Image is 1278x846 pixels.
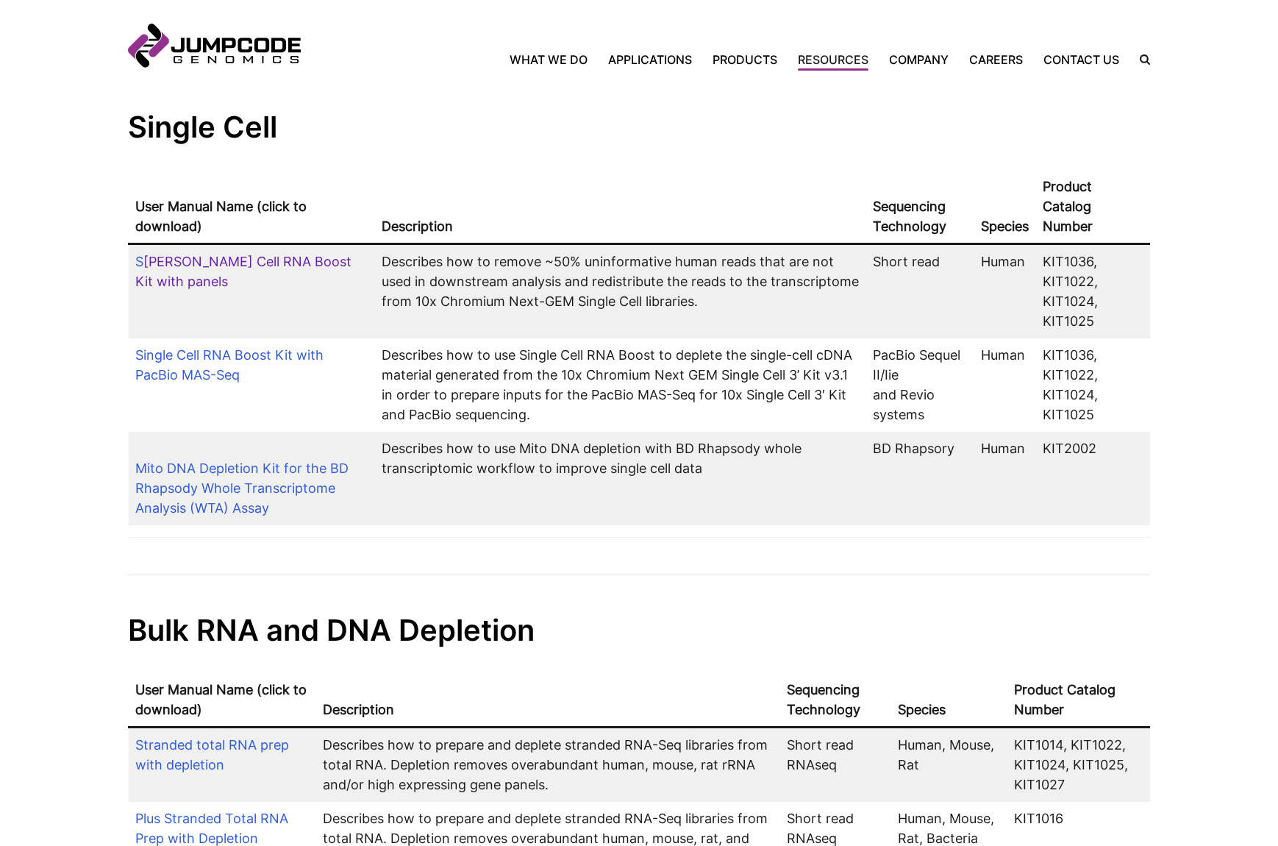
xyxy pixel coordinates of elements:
[129,673,316,728] th: User Manual Name (click to download)
[866,170,974,244] th: Sequencing Technology
[866,244,974,338] td: Short read
[1129,54,1150,65] label: Search the site.
[135,347,324,383] a: Single Cell RNA Boost Kit with PacBio MAS-Seq
[135,254,351,289] a: [PERSON_NAME] Cell RNA Boost Kit with panels
[135,737,161,753] a: Stra
[879,51,959,68] a: Company
[128,612,1150,649] h2: Bulk RNA and DNA Depletion
[1007,673,1149,728] th: Product Catalog Number
[128,109,1150,146] h2: Single Cell
[301,51,1129,68] nav: Primary Navigation
[890,673,1007,728] th: Species
[135,811,288,846] a: Plus Stranded Total RNA Prep with Depletion
[866,338,974,432] td: PacBio Sequel II/Iie and Revio systems
[974,432,1035,525] td: Human
[315,728,780,802] td: Describes how to prepare and deplete stranded RNA-Seq libraries from total RNA. Depletion removes...
[510,51,598,68] a: What We Do
[974,170,1035,244] th: Species
[135,737,289,772] a: nded total RNA prep with depletion
[866,432,974,525] td: BD Rhapsory
[598,51,702,68] a: Applications
[788,51,879,68] a: Resources
[1035,170,1150,244] th: Product Catalog Number
[780,728,891,802] td: Short read RNAseq
[780,673,891,728] th: Sequencing Technology
[375,170,866,244] th: Description
[1035,432,1150,525] td: KIT2002
[375,338,866,432] td: Describes how to use Single Cell RNA Boost to deplete the single-cell cDNA material generated fro...
[702,51,788,68] a: Products
[959,51,1033,68] a: Careers
[974,338,1035,432] td: Human
[1035,244,1150,338] td: KIT1036, KIT1022, KIT1024, KIT1025
[129,170,375,244] th: User Manual Name (click to download)
[135,254,143,269] a: S
[135,461,349,516] a: Mito DNA Depletion Kit for the BD Rhapsody Whole Transcriptome Analysis (WTA) Assay
[890,728,1007,802] td: Human, Mouse, Rat
[1007,728,1149,802] td: KIT1014, KIT1022, KIT1024, KIT1025, KIT1027
[375,432,866,525] td: Describes how to use Mito DNA depletion with BD Rhapsody whole transcriptomic workflow to improve...
[974,244,1035,338] td: Human
[375,244,866,338] td: Describes how to remove ~50% uninformative human reads that are not used in downstream analysis a...
[315,673,780,728] th: Description
[1033,51,1129,68] a: Contact Us
[1035,338,1150,432] td: KIT1036, KIT1022, KIT1024, KIT1025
